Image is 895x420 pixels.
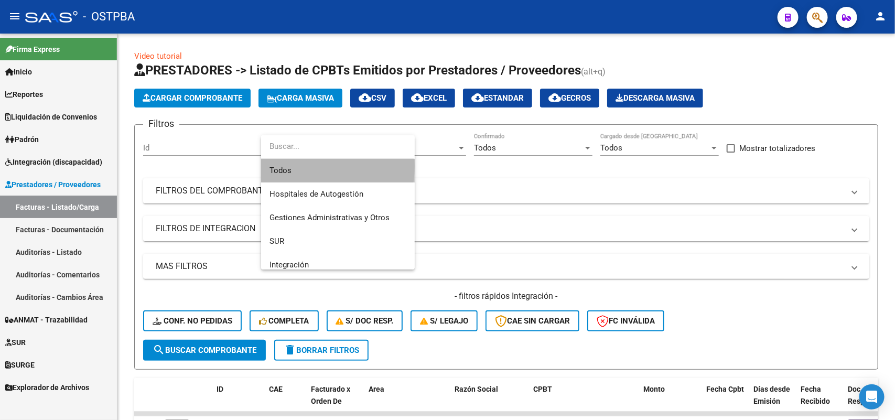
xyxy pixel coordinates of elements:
input: dropdown search [261,135,413,158]
span: Gestiones Administrativas y Otros [269,213,390,222]
span: Integración [269,260,309,270]
span: Todos [269,159,406,182]
div: Open Intercom Messenger [859,384,885,410]
span: Hospitales de Autogestión [269,189,363,199]
span: SUR [269,236,284,246]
